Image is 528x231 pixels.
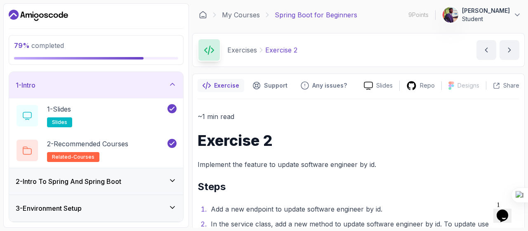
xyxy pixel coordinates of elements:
[9,9,68,22] a: Dashboard
[486,81,519,90] button: Share
[198,111,519,122] p: ~1 min read
[493,198,520,223] iframe: chat widget
[275,10,357,20] p: Spring Boot for Beginners
[16,104,177,127] button: 1-Slidesslides
[16,80,35,90] h3: 1 - Intro
[408,11,429,19] p: 9 Points
[214,81,239,90] p: Exercise
[420,81,435,90] p: Repo
[376,81,393,90] p: Slides
[198,132,519,149] h1: Exercise 2
[16,176,121,186] h3: 2 - Intro To Spring And Spring Boot
[9,195,183,221] button: 3-Environment Setup
[476,40,496,60] button: previous content
[296,79,352,92] button: Feedback button
[9,72,183,98] button: 1-Intro
[199,11,207,19] a: Dashboard
[16,139,177,162] button: 2-Recommended Coursesrelated-courses
[47,139,128,149] p: 2 - Recommended Courses
[462,7,510,15] p: [PERSON_NAME]
[227,45,257,55] p: Exercises
[198,159,519,170] p: Implement the feature to update software engineer by id.
[503,81,519,90] p: Share
[14,41,64,50] span: completed
[500,40,519,60] button: next content
[457,81,479,90] p: Designs
[442,7,521,23] button: user profile image[PERSON_NAME]Student
[52,154,94,160] span: related-courses
[47,104,71,114] p: 1 - Slides
[14,41,30,50] span: 79 %
[312,81,347,90] p: Any issues?
[9,168,183,195] button: 2-Intro To Spring And Spring Boot
[222,10,260,20] a: My Courses
[198,180,519,193] h2: Steps
[208,203,519,215] li: Add a new endpoint to update software engineer by id.
[462,15,510,23] p: Student
[265,45,297,55] p: Exercise 2
[443,7,458,23] img: user profile image
[52,119,67,126] span: slides
[247,79,292,92] button: Support button
[198,79,244,92] button: notes button
[357,81,399,90] a: Slides
[400,81,441,91] a: Repo
[264,81,288,90] p: Support
[16,203,82,213] h3: 3 - Environment Setup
